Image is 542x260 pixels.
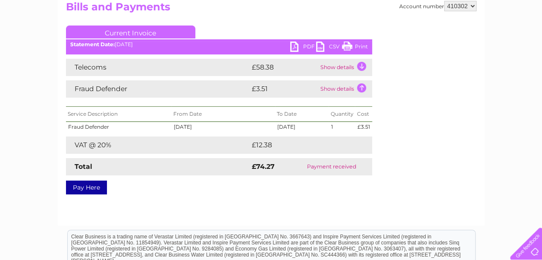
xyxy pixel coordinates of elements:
[70,41,115,48] b: Statement Date:
[66,122,172,132] td: Fraud Defender
[66,181,107,194] a: Pay Here
[412,37,431,43] a: Energy
[66,136,250,154] td: VAT @ 20%
[66,1,476,17] h2: Bills and Payments
[379,4,439,15] a: 0333 014 3131
[250,136,354,154] td: £12.38
[318,59,372,76] td: Show details
[290,41,316,54] a: PDF
[66,107,172,122] th: Service Description
[275,122,329,132] td: [DATE]
[250,80,318,98] td: £3.51
[318,80,372,98] td: Show details
[275,107,329,122] th: To Date
[66,41,372,48] div: [DATE]
[467,37,479,43] a: Blog
[514,37,534,43] a: Log out
[66,59,250,76] td: Telecoms
[68,5,475,42] div: Clear Business is a trading name of Verastar Limited (registered in [GEOGRAPHIC_DATA] No. 3667643...
[399,1,476,11] div: Account number
[355,107,372,122] th: Cost
[485,37,506,43] a: Contact
[436,37,462,43] a: Telecoms
[75,162,92,171] strong: Total
[355,122,372,132] td: £3.51
[19,22,63,49] img: logo.png
[291,158,372,175] td: Payment received
[66,25,195,38] a: Current Invoice
[390,37,407,43] a: Water
[171,107,275,122] th: From Date
[66,80,250,98] td: Fraud Defender
[316,41,342,54] a: CSV
[342,41,368,54] a: Print
[250,59,318,76] td: £58.38
[329,107,355,122] th: Quantity
[329,122,355,132] td: 1
[171,122,275,132] td: [DATE]
[252,162,275,171] strong: £74.27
